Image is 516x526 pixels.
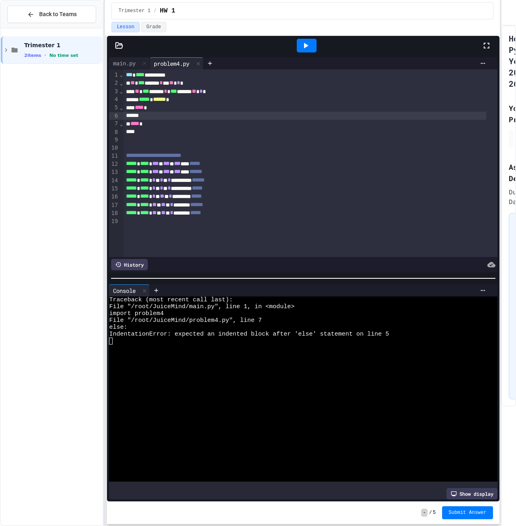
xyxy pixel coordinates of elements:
span: Fold line [119,71,123,78]
div: 13 [109,168,119,176]
div: Show display [447,488,497,499]
div: 2 [109,79,119,87]
div: 15 [109,185,119,193]
span: • [44,52,46,58]
span: / [429,509,432,516]
span: Submit Answer [449,509,487,516]
span: IndentationError: expected an indented block after 'else' statement on line 5 [109,331,389,338]
div: 18 [109,209,119,217]
button: Submit Answer [442,506,493,519]
span: File "/root/JuiceMind/problem4.py", line 7 [109,317,262,324]
span: Back to Teams [39,10,77,19]
span: Fold line [119,88,123,94]
span: import problem4 [109,310,164,317]
div: 3 [109,88,119,96]
button: Grade [141,22,166,32]
div: 5 [109,104,119,112]
button: Lesson [111,22,139,32]
div: 14 [109,177,119,185]
div: problem4.py [150,57,203,69]
span: No time set [49,53,78,58]
span: Fold line [119,104,123,111]
div: Console [109,284,150,296]
span: 5 [433,509,436,516]
div: 10 [109,144,119,152]
div: 9 [109,136,119,144]
span: Traceback (most recent call last): [109,296,233,303]
div: main.py [109,57,150,69]
div: 17 [109,201,119,209]
div: main.py [109,59,140,67]
div: problem4.py [150,59,193,68]
div: 19 [109,217,119,225]
div: 6 [109,112,119,120]
span: Trimester 1 [24,42,101,49]
button: Back to Teams [7,6,96,23]
span: File "/root/JuiceMind/main.py", line 1, in <module> [109,303,294,310]
div: 16 [109,193,119,201]
div: Console [109,286,140,295]
span: HW 1 [160,6,175,16]
div: 4 [109,96,119,104]
div: 7 [109,120,119,128]
div: History [111,259,148,270]
div: 1 [109,71,119,79]
span: Fold line [119,80,123,86]
span: Trimester 1 [118,8,150,14]
span: else: [109,324,127,331]
div: 8 [109,128,119,136]
div: 12 [109,160,119,168]
div: 11 [109,152,119,160]
span: 2 items [24,53,41,58]
span: - [421,509,427,517]
span: / [154,8,157,14]
span: Fold line [119,121,123,127]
